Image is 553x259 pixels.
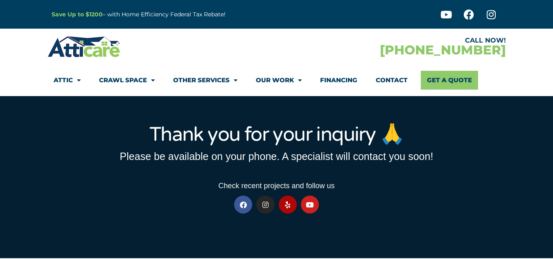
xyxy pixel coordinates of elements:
p: – with Home Efficiency Federal Tax Rebate! [52,10,317,19]
a: Financing [320,71,357,90]
a: Get A Quote [421,71,478,90]
h3: Please be available on your phone. A specialist will contact you soon! [52,151,502,162]
a: Contact [376,71,408,90]
div: CALL NOW! [277,37,506,44]
h1: Thank you for your inquiry 🙏 [52,125,502,144]
a: Attic [54,71,81,90]
a: Other Services [173,71,237,90]
a: Save Up to $1200 [52,11,103,18]
nav: Menu [54,71,500,90]
h3: Check recent projects and follow us [52,182,502,189]
a: Our Work [256,71,302,90]
a: Crawl Space [99,71,155,90]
